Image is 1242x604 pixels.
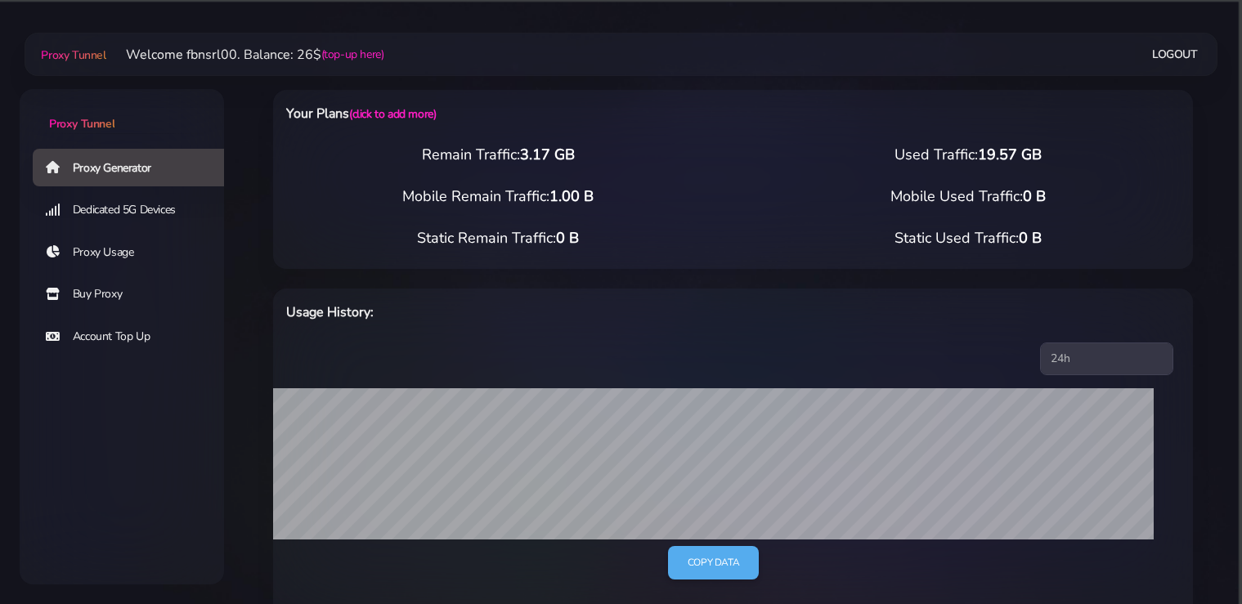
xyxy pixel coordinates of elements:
a: Copy data [668,546,759,579]
span: 3.17 GB [520,145,575,164]
a: (click to add more) [349,106,436,122]
div: Static Remain Traffic: [263,227,733,249]
span: 0 B [556,228,579,248]
a: Logout [1152,39,1198,69]
a: Dedicated 5G Devices [33,191,237,229]
div: Mobile Used Traffic: [733,186,1204,208]
div: Mobile Remain Traffic: [263,186,733,208]
a: Proxy Generator [33,149,237,186]
li: Welcome fbnsrl00. Balance: 26$ [106,45,384,65]
a: Account Top Up [33,318,237,356]
span: 1.00 B [549,186,594,206]
a: (top-up here) [321,46,384,63]
h6: Usage History: [286,302,800,323]
span: Proxy Tunnel [49,116,114,132]
a: Proxy Tunnel [20,89,224,132]
span: 0 B [1023,186,1046,206]
div: Used Traffic: [733,144,1204,166]
span: 19.57 GB [978,145,1042,164]
a: Buy Proxy [33,275,237,313]
div: Static Used Traffic: [733,227,1204,249]
a: Proxy Tunnel [38,42,105,68]
div: Remain Traffic: [263,144,733,166]
span: 0 B [1019,228,1042,248]
iframe: Webchat Widget [1163,525,1222,584]
span: Proxy Tunnel [41,47,105,63]
h6: Your Plans [286,103,800,124]
a: Proxy Usage [33,234,237,271]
